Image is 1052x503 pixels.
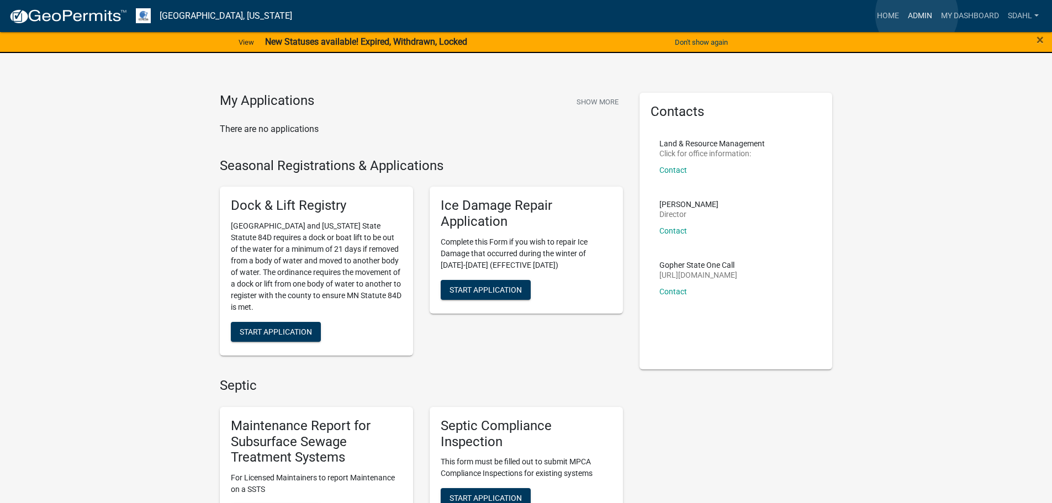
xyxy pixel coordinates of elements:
a: Home [873,6,903,27]
h5: Ice Damage Repair Application [441,198,612,230]
h5: Dock & Lift Registry [231,198,402,214]
p: Gopher State One Call [659,261,737,269]
button: Start Application [231,322,321,342]
button: Close [1037,33,1044,46]
p: Director [659,210,718,218]
a: View [234,33,258,51]
p: [PERSON_NAME] [659,200,718,208]
button: Show More [572,93,623,111]
p: There are no applications [220,123,623,136]
a: Admin [903,6,937,27]
a: sdahl [1003,6,1043,27]
p: Click for office information: [659,150,765,157]
h4: My Applications [220,93,314,109]
p: [GEOGRAPHIC_DATA] and [US_STATE] State Statute 84D requires a dock or boat lift to be out of the ... [231,220,402,313]
p: Complete this Form if you wish to repair Ice Damage that occurred during the winter of [DATE]-[DA... [441,236,612,271]
p: For Licensed Maintainers to report Maintenance on a SSTS [231,472,402,495]
p: Land & Resource Management [659,140,765,147]
span: Start Application [240,327,312,336]
span: Start Application [450,494,522,502]
button: Don't show again [670,33,732,51]
button: Start Application [441,280,531,300]
img: Otter Tail County, Minnesota [136,8,151,23]
h5: Maintenance Report for Subsurface Sewage Treatment Systems [231,418,402,465]
span: Start Application [450,285,522,294]
a: [GEOGRAPHIC_DATA], [US_STATE] [160,7,292,25]
p: This form must be filled out to submit MPCA Compliance Inspections for existing systems [441,456,612,479]
a: Contact [659,226,687,235]
h5: Septic Compliance Inspection [441,418,612,450]
strong: New Statuses available! Expired, Withdrawn, Locked [265,36,467,47]
h4: Septic [220,378,623,394]
p: [URL][DOMAIN_NAME] [659,271,737,279]
a: Contact [659,287,687,296]
a: Contact [659,166,687,174]
h5: Contacts [651,104,822,120]
span: × [1037,32,1044,47]
a: My Dashboard [937,6,1003,27]
h4: Seasonal Registrations & Applications [220,158,623,174]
